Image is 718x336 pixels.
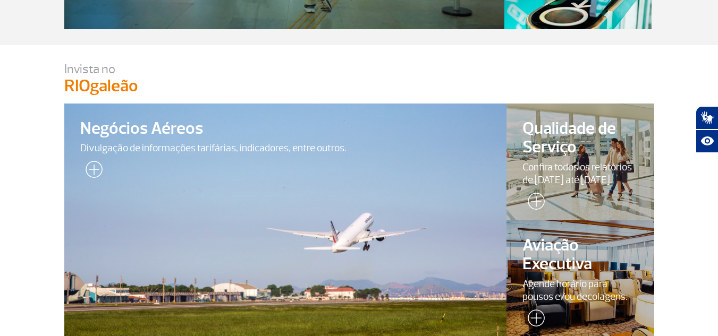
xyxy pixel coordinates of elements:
[64,77,654,95] p: RIOgaleão
[80,142,491,154] span: Divulgação de informações tarifárias, indicadores, entre outros.
[522,119,638,157] span: Qualidade de Serviço
[696,106,718,153] div: Plugin de acessibilidade da Hand Talk.
[696,106,718,130] button: Abrir tradutor de língua de sinais.
[522,309,545,331] img: leia-mais
[696,130,718,153] button: Abrir recursos assistivos.
[522,161,638,186] span: Confira todos os relatórios de [DATE] até [DATE].
[80,119,491,138] span: Negócios Aéreos
[522,278,638,303] span: Agende horário para pousos e/ou decolagens.
[522,236,638,273] span: Aviação Executiva
[506,104,654,220] a: Qualidade de ServiçoConfira todos os relatórios de [DATE] até [DATE].
[64,61,654,77] p: Invista no
[522,193,545,214] img: leia-mais
[80,161,103,182] img: leia-mais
